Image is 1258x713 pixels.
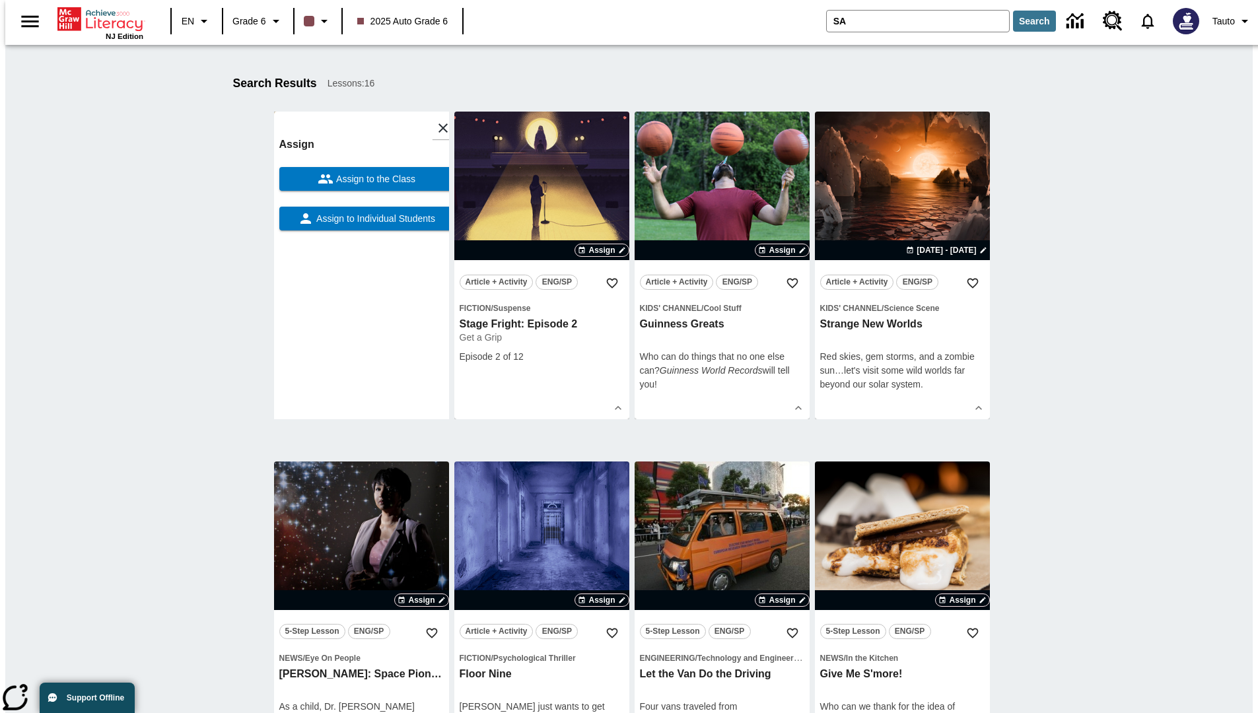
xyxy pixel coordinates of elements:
span: Assign [949,594,975,606]
h1: Search Results [233,77,317,90]
button: Assign to Individual Students [279,207,454,230]
button: 5-Step Lesson [640,624,706,639]
div: lesson details [635,112,810,419]
span: Assign to Individual Students [314,212,435,226]
button: Support Offline [40,683,135,713]
button: Add to Favorites [420,621,444,645]
span: 2025 Auto Grade 6 [357,15,448,28]
div: Red skies, gem storms, and a zombie sun…let's visit some wild worlds far beyond our solar system. [820,350,985,391]
span: Assign [588,594,615,606]
span: 5-Step Lesson [646,625,700,638]
span: Assign [408,594,435,606]
span: Eye On People [305,654,361,663]
div: lesson details [274,112,449,419]
button: Class color is dark brown. Change class color [298,9,337,33]
button: Close [432,117,454,139]
span: 5-Step Lesson [285,625,339,638]
span: / [491,654,493,663]
img: Avatar [1173,8,1199,34]
button: Assign Choose Dates [755,594,809,607]
span: ENG/SP [895,625,925,638]
span: Engineering [640,654,695,663]
button: Add to Favorites [961,271,985,295]
em: Guinness World Records [660,365,763,376]
span: Assign [588,244,615,256]
button: Article + Activity [460,275,534,290]
span: News [279,654,303,663]
span: Lessons : 16 [328,77,375,90]
button: 5-Step Lesson [820,624,886,639]
span: News [820,654,844,663]
span: NJ Edition [106,32,143,40]
button: 5-Step Lesson [279,624,345,639]
span: Grade 6 [232,15,266,28]
a: Resource Center, Will open in new tab [1095,3,1131,39]
p: Who can do things that no one else can? will tell you! [640,350,804,391]
span: In the Kitchen [846,654,898,663]
span: Topic: Engineering/Technology and Engineering [640,651,804,665]
span: Assign to the Class [333,172,415,186]
span: EN [182,15,194,28]
button: Assign Choose Dates [935,594,989,607]
button: ENG/SP [889,624,931,639]
span: Assign [769,594,795,606]
button: ENG/SP [536,624,578,639]
h3: Strange New Worlds [820,318,985,331]
h3: Floor Nine [460,667,624,681]
button: Aug 24 - Aug 24 Choose Dates [903,244,989,256]
span: ENG/SP [542,275,572,289]
button: Assign Choose Dates [394,594,448,607]
div: lesson details [454,112,629,419]
span: Topic: Fiction/Suspense [460,301,624,315]
span: Fiction [460,304,491,313]
button: Assign Choose Dates [575,244,629,257]
span: Science Scene [884,304,939,313]
button: Add to Favorites [600,271,624,295]
span: [DATE] - [DATE] [917,244,976,256]
span: ENG/SP [715,625,744,638]
h6: Assign [279,135,454,154]
span: Article + Activity [826,275,888,289]
h3: Stage Fright: Episode 2 [460,318,624,331]
button: ENG/SP [896,275,938,290]
button: Show Details [969,398,989,418]
button: Article + Activity [460,624,534,639]
button: Show Details [608,398,628,418]
button: Add to Favorites [781,621,804,645]
button: Language: EN, Select a language [176,9,218,33]
span: Topic: Fiction/Psychological Thriller [460,651,624,665]
span: Suspense [493,304,531,313]
span: Topic: News/Eye On People [279,651,444,665]
button: Assign Choose Dates [755,244,809,257]
span: / [882,304,884,313]
span: / [491,304,493,313]
button: Show Details [788,398,808,418]
span: 5-Step Lesson [826,625,880,638]
button: ENG/SP [348,624,390,639]
span: Assign [769,244,795,256]
span: Psychological Thriller [493,654,576,663]
button: Article + Activity [640,275,714,290]
h3: Guinness Greats [640,318,804,331]
span: Topic: News/In the Kitchen [820,651,985,665]
span: Fiction [460,654,491,663]
span: Support Offline [67,693,124,702]
button: Search [1013,11,1056,32]
button: ENG/SP [716,275,758,290]
h3: Give Me S'more! [820,667,985,681]
button: Profile/Settings [1207,9,1258,33]
span: Technology and Engineering [697,654,806,663]
button: ENG/SP [536,275,578,290]
button: Add to Favorites [781,271,804,295]
button: Add to Favorites [600,621,624,645]
a: Notifications [1131,4,1165,38]
span: Topic: Kids' Channel/Cool Stuff [640,301,804,315]
span: / [303,654,305,663]
button: Assign to the Class [279,167,454,191]
div: lesson details [815,112,990,419]
span: Kids' Channel [820,304,882,313]
a: Data Center [1059,3,1095,40]
span: ENG/SP [354,625,384,638]
button: Add to Favorites [961,621,985,645]
h3: Let the Van Do the Driving [640,667,804,681]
